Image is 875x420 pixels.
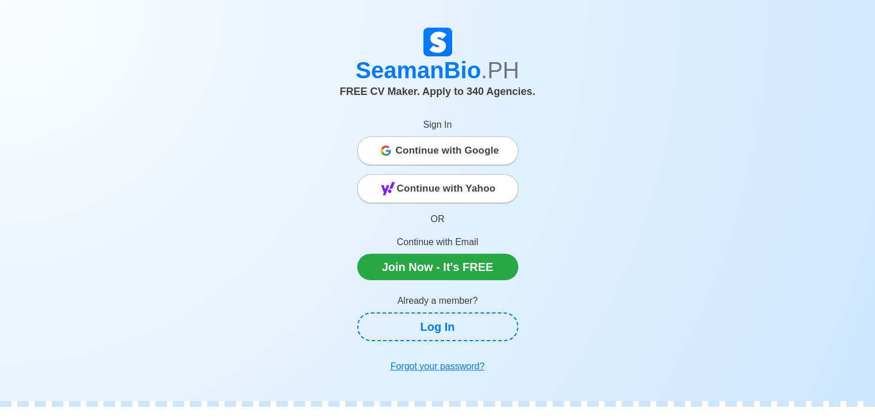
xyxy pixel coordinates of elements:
[357,355,518,378] a: Forgot your password?
[396,139,499,162] span: Continue with Google
[481,58,519,83] span: .PH
[357,174,518,203] button: Continue with Yahoo
[119,56,757,84] h1: SeamanBio
[340,86,536,97] span: FREE CV Maker. Apply to 340 Agencies.
[397,177,496,200] span: Continue with Yahoo
[357,294,518,308] p: Already a member?
[357,136,518,165] button: Continue with Google
[357,235,518,249] p: Continue with Email
[357,312,518,341] a: Log In
[357,254,518,280] a: Join Now - It's FREE
[391,361,485,371] u: Forgot your password?
[423,28,452,56] img: Logo
[357,118,518,132] p: Sign In
[357,212,518,226] p: OR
